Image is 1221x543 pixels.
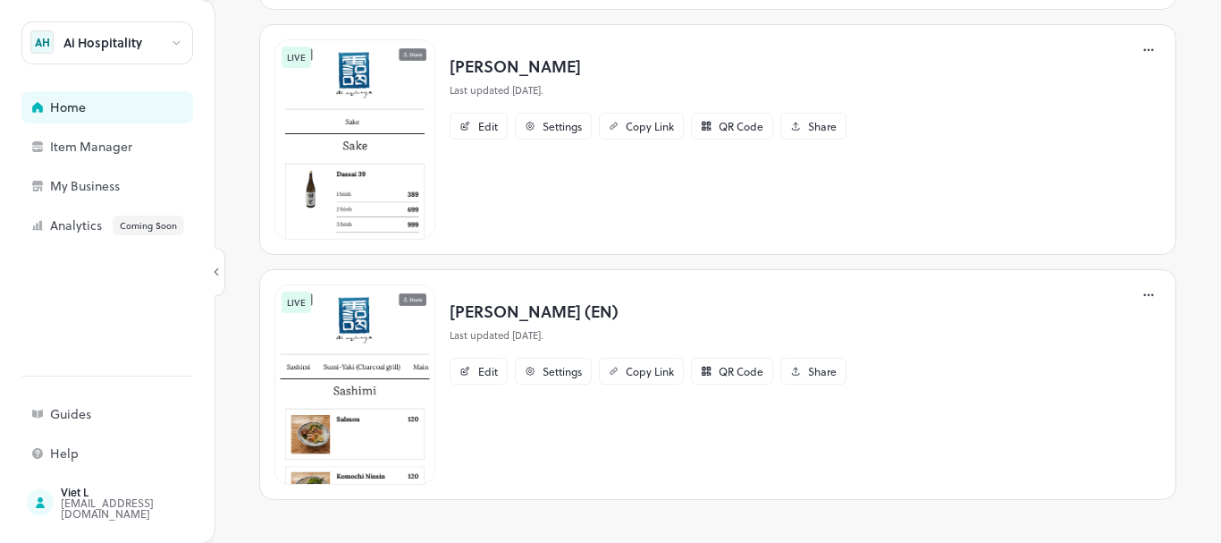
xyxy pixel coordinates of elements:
[63,37,142,49] div: Ai Hospitality
[274,39,435,240] img: 1740123589470fqjvcqck4rg.png
[719,121,763,132] div: QR Code
[450,328,846,344] p: Last updated [DATE].
[282,47,311,68] div: LIVE
[113,216,184,235] div: Coming Soon
[478,121,498,132] div: Edit
[50,180,229,192] div: My Business
[61,497,229,519] div: [EMAIL_ADDRESS][DOMAIN_NAME]
[50,447,229,460] div: Help
[543,121,582,132] div: Settings
[808,366,837,377] div: Share
[50,101,229,114] div: Home
[50,140,229,153] div: Item Manager
[626,366,674,377] div: Copy Link
[450,54,846,78] p: [PERSON_NAME]
[450,299,846,323] p: [PERSON_NAME] (EN)
[50,408,229,420] div: Guides
[626,121,674,132] div: Copy Link
[61,487,229,497] div: Viet L
[478,366,498,377] div: Edit
[282,292,311,313] div: LIVE
[30,30,54,54] div: AH
[50,216,229,235] div: Analytics
[543,366,582,377] div: Settings
[719,366,763,377] div: QR Code
[274,284,435,485] img: 1757499062363aikec561jtd.png
[450,83,846,98] p: Last updated [DATE].
[808,121,837,132] div: Share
